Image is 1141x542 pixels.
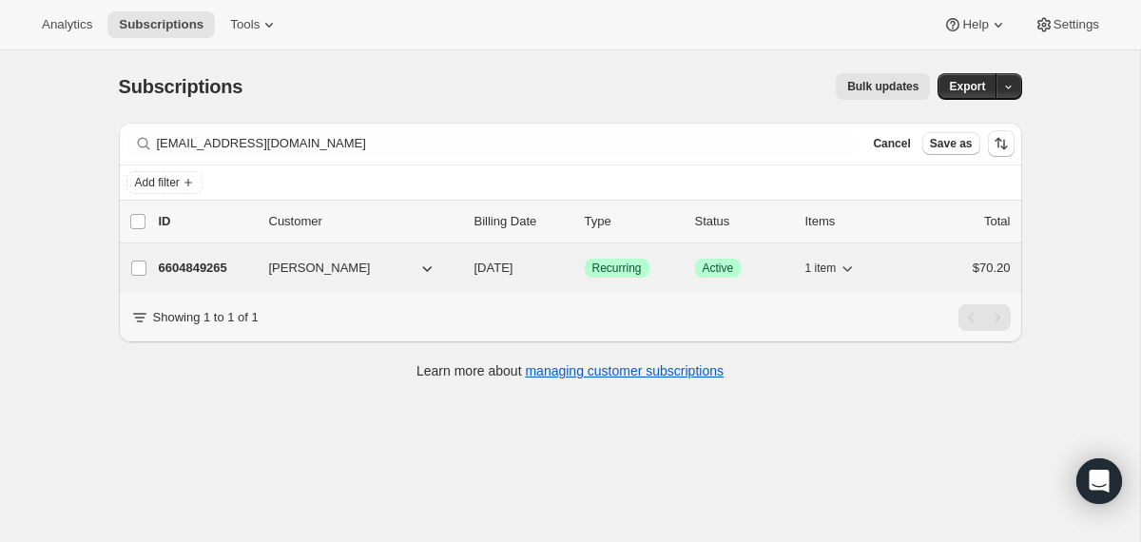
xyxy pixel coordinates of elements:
button: Save as [922,132,980,155]
button: Add filter [126,171,203,194]
div: Type [585,212,680,231]
p: ID [159,212,254,231]
span: $70.20 [973,261,1011,275]
span: Settings [1054,17,1099,32]
div: Items [805,212,900,231]
span: Recurring [592,261,642,276]
p: Total [984,212,1010,231]
span: Analytics [42,17,92,32]
div: Open Intercom Messenger [1076,458,1122,504]
input: Filter subscribers [157,130,855,157]
button: Subscriptions [107,11,215,38]
span: Add filter [135,175,180,190]
button: Tools [219,11,290,38]
p: 6604849265 [159,259,254,278]
button: Settings [1023,11,1111,38]
span: Subscriptions [119,17,203,32]
p: Billing Date [474,212,570,231]
p: Showing 1 to 1 of 1 [153,308,259,327]
button: Bulk updates [836,73,930,100]
button: Help [932,11,1018,38]
span: 1 item [805,261,837,276]
a: managing customer subscriptions [525,363,724,378]
span: Cancel [873,136,910,151]
button: Cancel [865,132,918,155]
span: Tools [230,17,260,32]
button: 1 item [805,255,858,281]
span: Export [949,79,985,94]
p: Customer [269,212,459,231]
span: Help [962,17,988,32]
span: [DATE] [474,261,513,275]
div: IDCustomerBilling DateTypeStatusItemsTotal [159,212,1011,231]
span: Bulk updates [847,79,919,94]
div: 6604849265[PERSON_NAME][DATE]SuccessRecurringSuccessActive1 item$70.20 [159,255,1011,281]
p: Status [695,212,790,231]
button: [PERSON_NAME] [258,253,448,283]
button: Analytics [30,11,104,38]
button: Sort the results [988,130,1015,157]
span: [PERSON_NAME] [269,259,371,278]
p: Learn more about [416,361,724,380]
span: Active [703,261,734,276]
span: Subscriptions [119,76,243,97]
button: Export [938,73,996,100]
nav: Pagination [958,304,1011,331]
span: Save as [930,136,973,151]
